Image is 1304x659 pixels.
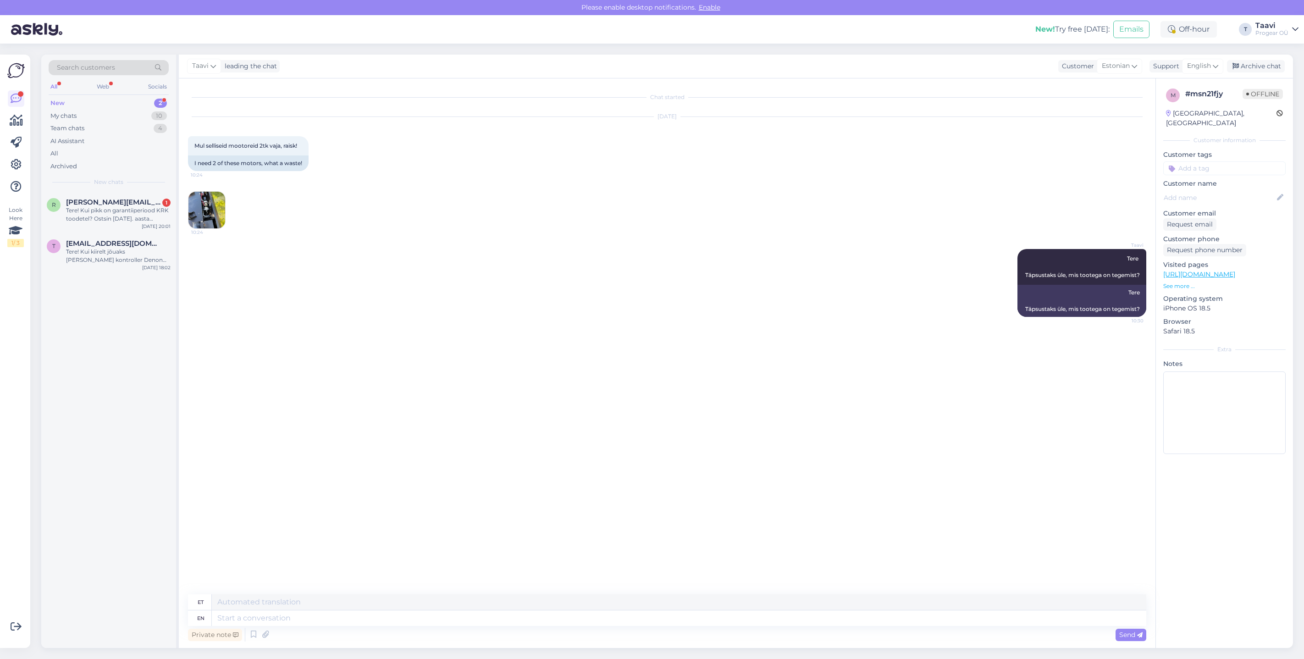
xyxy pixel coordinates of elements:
[191,172,225,178] span: 10:24
[1255,22,1288,29] div: Taavi
[1163,150,1286,160] p: Customer tags
[162,199,171,207] div: 1
[1163,161,1286,175] input: Add a tag
[1163,317,1286,327] p: Browser
[1163,345,1286,354] div: Extra
[94,178,123,186] span: New chats
[1163,282,1286,290] p: See more ...
[142,264,171,271] div: [DATE] 18:02
[188,192,225,228] img: Attachment
[7,62,25,79] img: Askly Logo
[1163,359,1286,369] p: Notes
[50,99,65,108] div: New
[1239,23,1252,36] div: T
[57,63,115,72] span: Search customers
[142,223,171,230] div: [DATE] 20:01
[1163,244,1246,256] div: Request phone number
[1163,294,1286,304] p: Operating system
[1113,21,1149,38] button: Emails
[52,201,56,208] span: r
[50,124,84,133] div: Team chats
[66,239,161,248] span: thomashallik@gmail.com
[1255,29,1288,37] div: Progear OÜ
[188,112,1146,121] div: [DATE]
[66,198,161,206] span: rene.rumberg@gmail.com
[696,3,723,11] span: Enable
[52,243,55,249] span: t
[221,61,277,71] div: leading the chat
[1171,92,1176,99] span: m
[95,81,111,93] div: Web
[1163,304,1286,313] p: iPhone OS 18.5
[1163,260,1286,270] p: Visited pages
[188,155,309,171] div: I need 2 of these motors, what a waste!
[1185,89,1243,100] div: # msn21fjy
[1163,179,1286,188] p: Customer name
[154,99,167,108] div: 2
[1160,21,1217,38] div: Off-hour
[1163,218,1216,231] div: Request email
[1166,109,1276,128] div: [GEOGRAPHIC_DATA], [GEOGRAPHIC_DATA]
[197,610,204,626] div: en
[198,594,204,610] div: et
[146,81,169,93] div: Socials
[1227,60,1285,72] div: Archive chat
[1163,136,1286,144] div: Customer information
[1163,270,1235,278] a: [URL][DOMAIN_NAME]
[194,142,297,149] span: Mul selliseid mootoreid 2tk vaja, raisk!
[1102,61,1130,71] span: Estonian
[50,111,77,121] div: My chats
[1119,631,1143,639] span: Send
[50,137,84,146] div: AI Assistant
[192,61,209,71] span: Taavi
[1164,193,1275,203] input: Add name
[1109,317,1144,324] span: 10:30
[49,81,59,93] div: All
[151,111,167,121] div: 10
[188,629,242,641] div: Private note
[154,124,167,133] div: 4
[50,162,77,171] div: Archived
[7,239,24,247] div: 1 / 3
[1017,285,1146,317] div: Tere Täpsustaks üle, mis tootega on tegemist?
[1187,61,1211,71] span: English
[66,206,171,223] div: Tere! Kui pikk on garantiiperiood KRK toodetel? Ostsin [DATE]. aasta detsembris teilt 2xKRK Rokit...
[7,206,24,247] div: Look Here
[1035,24,1110,35] div: Try free [DATE]:
[1109,242,1144,249] span: Taavi
[50,149,58,158] div: All
[1058,61,1094,71] div: Customer
[1035,25,1055,33] b: New!
[1243,89,1283,99] span: Offline
[188,93,1146,101] div: Chat started
[1163,327,1286,336] p: Safari 18.5
[1163,209,1286,218] p: Customer email
[66,248,171,264] div: Tere! Kui kiirelt jõuaks [PERSON_NAME] kontroller Denon SC LIVE 4?
[1149,61,1179,71] div: Support
[1163,234,1286,244] p: Customer phone
[1255,22,1298,37] a: TaaviProgear OÜ
[191,229,226,236] span: 10:24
